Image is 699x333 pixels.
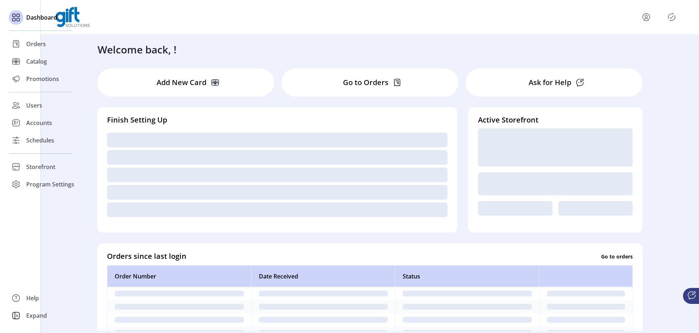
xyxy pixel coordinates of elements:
[640,11,652,23] button: menu
[107,265,251,287] th: Order Number
[26,57,47,66] span: Catalog
[107,251,186,262] h4: Orders since last login
[529,77,571,88] p: Ask for Help
[26,163,55,171] span: Storefront
[55,7,90,27] img: logo
[26,119,52,127] span: Accounts
[26,75,59,83] span: Promotions
[157,77,206,88] p: Add New Card
[26,180,74,189] span: Program Settings
[26,101,42,110] span: Users
[251,265,395,287] th: Date Received
[343,77,388,88] p: Go to Orders
[478,115,633,125] h4: Active Storefront
[666,11,678,23] button: Publisher Panel
[26,294,39,302] span: Help
[601,252,633,260] p: Go to orders
[98,42,177,57] h3: Welcome back, !
[395,265,539,287] th: Status
[26,136,54,145] span: Schedules
[26,311,47,320] span: Expand
[107,115,447,125] h4: Finish Setting Up
[26,13,57,22] span: Dashboard
[26,40,46,48] span: Orders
